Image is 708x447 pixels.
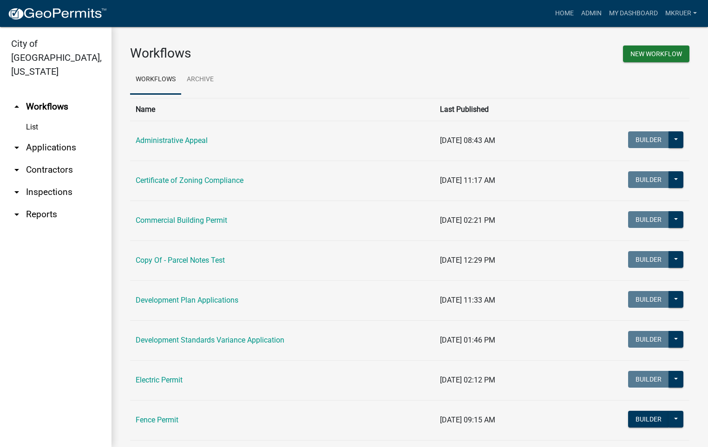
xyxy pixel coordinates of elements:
a: Electric Permit [136,376,183,384]
button: Builder [628,251,669,268]
a: Fence Permit [136,415,178,424]
span: [DATE] 08:43 AM [440,136,495,145]
button: Builder [628,411,669,428]
a: Certificate of Zoning Compliance [136,176,243,185]
a: Administrative Appeal [136,136,208,145]
a: Home [551,5,577,22]
h3: Workflows [130,45,403,61]
span: [DATE] 11:33 AM [440,296,495,304]
a: My Dashboard [605,5,662,22]
button: New Workflow [623,45,689,62]
a: Development Plan Applications [136,296,238,304]
span: [DATE] 02:21 PM [440,216,495,225]
a: Development Standards Variance Application [136,336,284,344]
button: Builder [628,291,669,308]
a: Commercial Building Permit [136,216,227,225]
span: [DATE] 02:12 PM [440,376,495,384]
th: Name [130,98,434,121]
button: Builder [628,131,669,148]
i: arrow_drop_down [11,142,22,153]
span: [DATE] 11:17 AM [440,176,495,185]
i: arrow_drop_down [11,164,22,175]
a: mkruer [662,5,701,22]
button: Builder [628,171,669,188]
a: Archive [181,65,219,95]
button: Builder [628,371,669,388]
a: Workflows [130,65,181,95]
span: [DATE] 01:46 PM [440,336,495,344]
i: arrow_drop_down [11,209,22,220]
i: arrow_drop_up [11,101,22,112]
button: Builder [628,331,669,348]
span: [DATE] 09:15 AM [440,415,495,424]
a: Copy Of - Parcel Notes Test [136,256,225,265]
th: Last Published [434,98,561,121]
a: Admin [577,5,605,22]
button: Builder [628,211,669,228]
span: [DATE] 12:29 PM [440,256,495,265]
i: arrow_drop_down [11,187,22,198]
